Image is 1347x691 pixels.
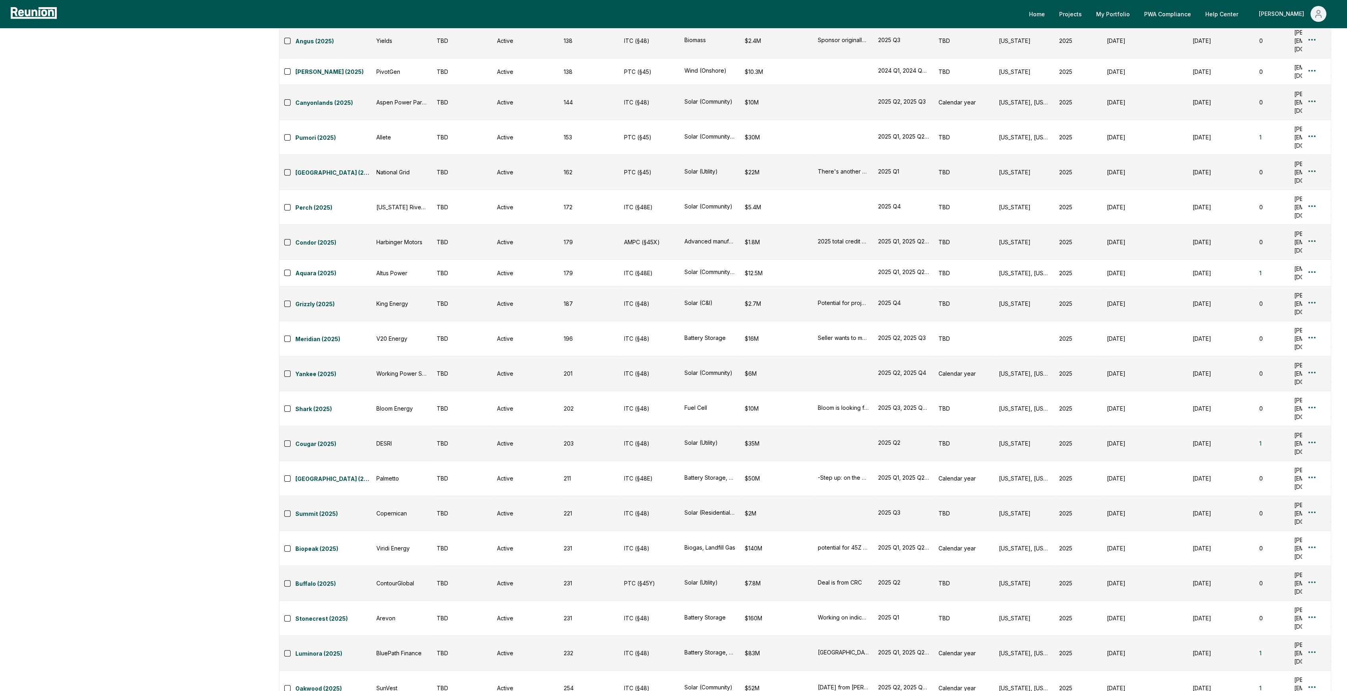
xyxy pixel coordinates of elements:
[1294,291,1345,316] div: [PERSON_NAME][EMAIL_ADDRESS][DOMAIN_NAME]
[497,334,554,343] div: Active
[295,543,372,554] button: Biopeak (2025)
[1253,37,1269,44] span: 0
[437,133,488,141] div: TBD
[938,269,989,277] div: TBD
[938,68,989,76] div: TBD
[684,202,735,210] button: Solar (Community)
[684,543,735,552] div: Biogas, Landfill Gas
[1059,133,1097,141] div: 2025
[1107,299,1183,308] div: [DATE]
[1059,37,1097,45] div: 2025
[999,299,1050,308] div: [US_STATE]
[624,269,675,277] div: ITC (§48E)
[684,66,735,75] div: Wind (Onshore)
[497,68,554,76] div: Active
[376,269,427,277] div: Altus Power
[295,98,372,108] a: Canyonlands (2025)
[1294,125,1345,150] div: [PERSON_NAME][EMAIL_ADDRESS][DOMAIN_NAME]
[295,510,372,519] a: Summit (2025)
[878,613,929,622] button: 2025 Q1
[684,403,735,412] div: Fuel Cell
[437,299,488,308] div: TBD
[295,335,372,344] a: Meridian (2025)
[684,508,735,517] div: Solar (Residential), Solar (C&I)
[295,544,372,554] a: Biopeak (2025)
[497,269,554,277] div: Active
[684,369,735,377] div: Solar (Community)
[1193,269,1243,277] div: [DATE]
[999,98,1050,106] div: [US_STATE], [US_STATE]
[878,167,929,176] div: 2025 Q1
[624,334,675,343] div: ITC (§48)
[1059,334,1097,343] div: 2025
[564,238,615,246] div: 179
[818,299,869,307] button: Potential for projects to slip into 2026. Funding can take place in arrears ([DATE] for Q4 2025 p...
[295,405,372,414] a: Shark (2025)
[376,37,427,45] div: Yields
[1107,133,1183,141] div: [DATE]
[684,299,735,307] button: Solar (C&I)
[684,334,735,342] button: Battery Storage
[1253,300,1269,307] span: 0
[1193,334,1243,343] div: [DATE]
[564,369,615,378] div: 201
[295,579,372,589] a: Buffalo (2025)
[437,404,488,413] div: TBD
[1107,203,1183,211] div: [DATE]
[295,440,372,449] a: Cougar (2025)
[497,369,554,378] div: Active
[1253,269,1268,277] button: 1
[1023,6,1339,22] nav: Main
[376,334,427,343] div: V20 Energy
[295,66,372,77] button: [PERSON_NAME] (2025)
[1107,238,1183,246] div: [DATE]
[295,648,372,659] button: Luminora (2025)
[684,438,735,447] div: Solar (Utility)
[878,578,929,587] div: 2025 Q2
[684,578,735,587] button: Solar (Utility)
[295,133,372,143] a: Pumori (2025)
[1294,90,1345,115] div: [PERSON_NAME][EMAIL_ADDRESS][DOMAIN_NAME]
[437,168,488,176] div: TBD
[437,269,488,277] div: TBD
[818,36,869,44] div: Sponsor originally thought the project qualified for an energy community bonus (Non-MSA), but doe...
[878,473,929,482] button: 2025 Q1, 2025 Q2, 2025 Q3, 2025 Q4
[295,370,372,379] a: Yankee (2025)
[1193,133,1243,141] div: [DATE]
[1193,68,1243,76] div: [DATE]
[295,97,372,108] button: Canyonlands (2025)
[745,334,808,343] div: $16M
[818,334,869,342] div: Seller wants to move quickly - open to working exclusively with Reunion if can bring buyer in nex...
[497,238,554,246] div: Active
[818,578,869,587] button: Deal is from CRC
[1053,6,1088,22] a: Projects
[818,403,869,412] button: Bloom is looking for a forward commitment as it may potentially improve debt financing terms.
[295,238,372,248] a: Condor (2025)
[684,473,735,482] button: Battery Storage, Solar (Residential)
[1193,203,1243,211] div: [DATE]
[878,132,929,141] button: 2025 Q1, 2025 Q2, 2025 Q3, 2025 Q4
[878,403,929,412] button: 2025 Q3, 2025 Q4, 2026 Q1, 2026 Q2, 2026 Q3, 2026 Q4
[295,614,372,624] a: Stonecrest (2025)
[818,237,869,245] div: 2025 total credit volume: $1.7-1.85m Broken down by quarter Q1: $108k Q2: $321k Q3: $545k Q4: $88...
[564,299,615,308] div: 187
[1107,37,1183,45] div: [DATE]
[818,473,869,482] button: -Step up: on the assets based on the lower of cost or income valuations, in no event to exceed 20...
[684,613,735,622] button: Battery Storage
[1138,6,1197,22] a: PWA Compliance
[1253,6,1333,22] button: [PERSON_NAME]
[818,167,869,176] button: There's another NGR 2025 project - "Sterling" PV and [PERSON_NAME] ITCs
[624,98,675,106] div: ITC (§48)
[1294,361,1345,386] div: [PERSON_NAME][EMAIL_ADDRESS][DOMAIN_NAME]
[878,369,929,377] div: 2025 Q2, 2025 Q4
[684,36,735,44] div: Biomass
[1294,28,1345,53] div: [PERSON_NAME][EMAIL_ADDRESS][DOMAIN_NAME]
[295,475,372,484] a: [GEOGRAPHIC_DATA] (2025)
[745,68,808,76] div: $10.3M
[818,543,869,552] div: potential for 45Z credits as well
[938,369,989,378] div: Calendar year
